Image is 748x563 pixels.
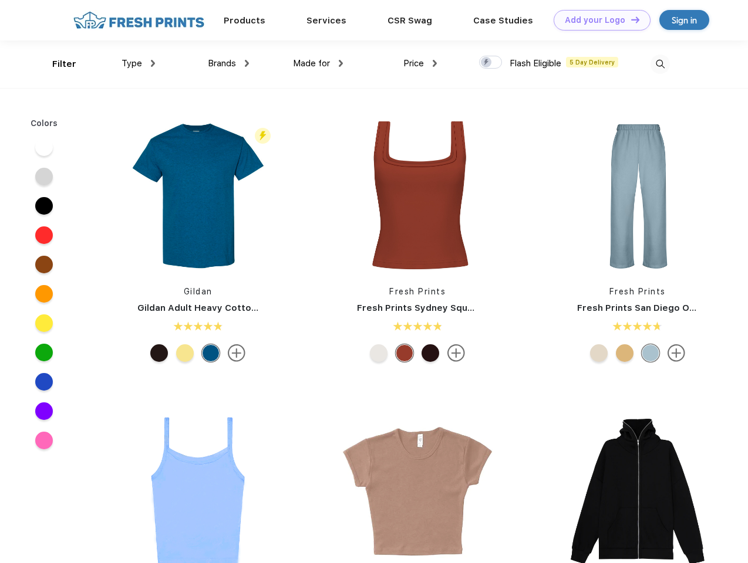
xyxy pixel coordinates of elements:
[447,344,465,362] img: more.svg
[202,344,220,362] div: Antique Sapphire
[510,58,561,69] span: Flash Eligible
[396,344,413,362] div: Toasted
[403,58,424,69] span: Price
[370,344,388,362] div: Off White
[642,344,659,362] div: Slate Blue
[389,287,446,296] a: Fresh Prints
[22,117,67,130] div: Colors
[422,344,439,362] div: White Chocolate
[224,15,265,26] a: Products
[339,60,343,67] img: dropdown.png
[70,10,208,30] img: fo%20logo%202.webp
[293,58,330,69] span: Made for
[433,60,437,67] img: dropdown.png
[590,344,608,362] div: Sand
[245,60,249,67] img: dropdown.png
[339,118,496,274] img: func=resize&h=266
[150,344,168,362] div: Dark Chocolate
[609,287,666,296] a: Fresh Prints
[208,58,236,69] span: Brands
[668,344,685,362] img: more.svg
[357,303,551,313] a: Fresh Prints Sydney Square Neck Tank Top
[52,57,76,71] div: Filter
[228,344,245,362] img: more.svg
[184,287,213,296] a: Gildan
[122,58,142,69] span: Type
[255,128,271,144] img: flash_active_toggle.svg
[151,60,155,67] img: dropdown.png
[672,13,697,27] div: Sign in
[560,118,716,274] img: func=resize&h=266
[651,55,670,74] img: desktop_search.svg
[120,118,276,274] img: func=resize&h=266
[565,15,625,25] div: Add your Logo
[659,10,709,30] a: Sign in
[176,344,194,362] div: Cornsilk
[631,16,639,23] img: DT
[616,344,634,362] div: Bahama Yellow mto
[566,57,618,67] span: 5 Day Delivery
[137,303,290,313] a: Gildan Adult Heavy Cotton T-Shirt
